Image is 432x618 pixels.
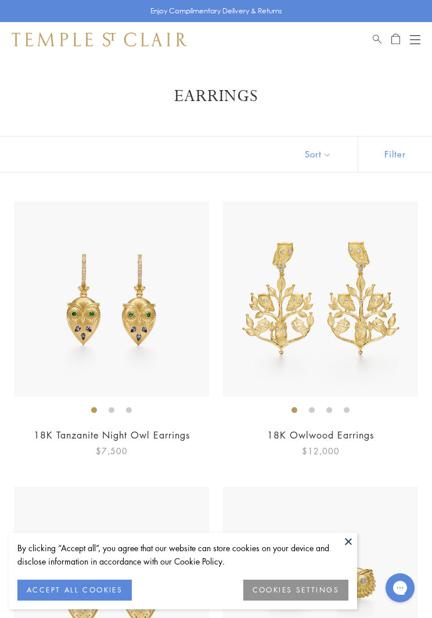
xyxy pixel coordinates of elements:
button: Open navigation [410,33,420,46]
a: Search [373,33,381,46]
button: Show sort by [279,136,358,172]
img: Temple St. Clair [12,33,187,46]
p: Enjoy Complimentary Delivery & Returns [150,5,282,17]
span: $12,000 [302,444,340,458]
button: ACCEPT ALL COOKIES [17,580,132,601]
span: $7,500 [96,444,128,458]
img: 18K Owlwood Earrings [223,202,418,397]
button: Show filters [358,136,432,172]
div: By clicking “Accept all”, you agree that our website can store cookies on your device and disclos... [17,541,348,568]
button: COOKIES SETTINGS [243,580,348,601]
a: 18K Tanzanite Night Owl Earrings [34,429,190,441]
h1: Earrings [29,86,403,107]
iframe: Gorgias live chat messenger [380,569,420,606]
a: Open Shopping Bag [391,33,400,46]
img: E36887-OWLTZTG [14,202,209,397]
a: 18K Owlwood Earrings [267,429,374,441]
